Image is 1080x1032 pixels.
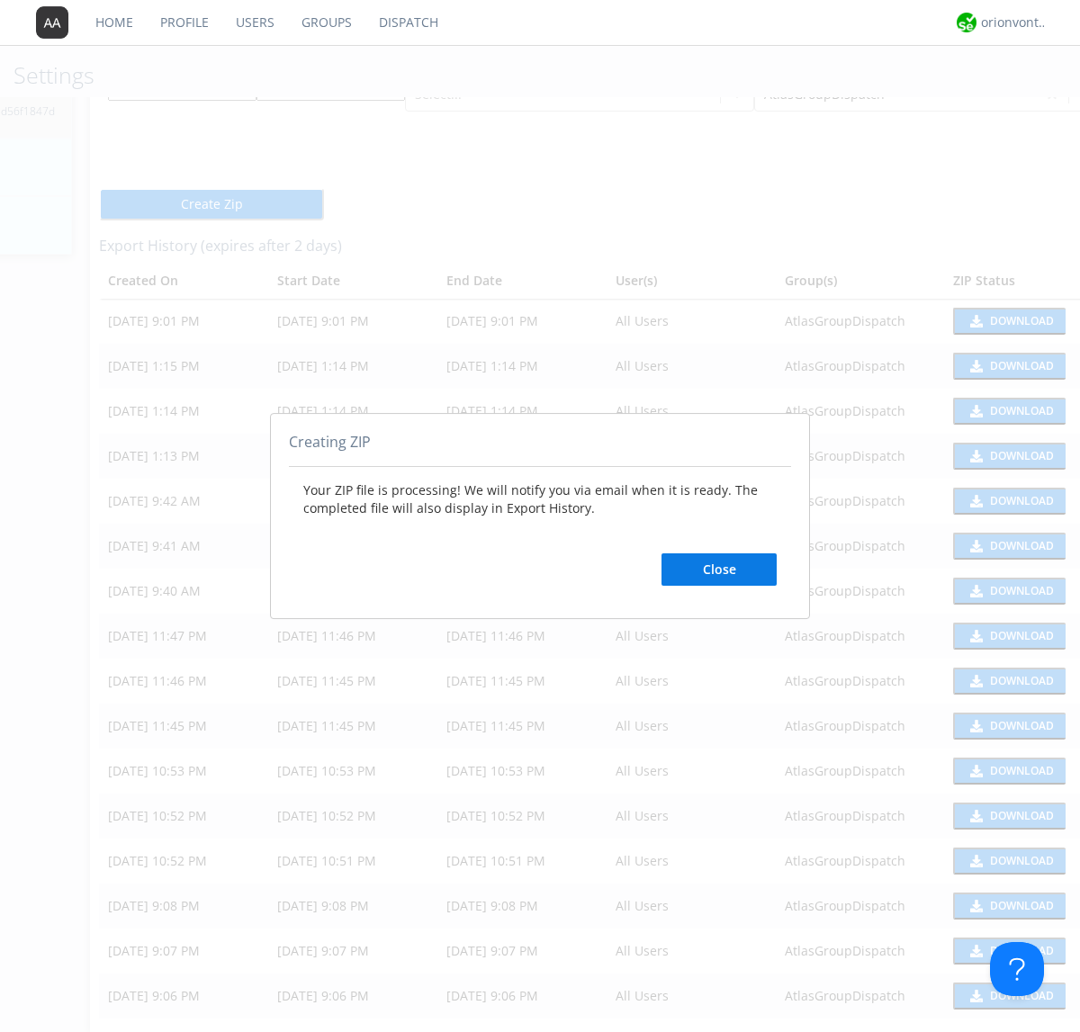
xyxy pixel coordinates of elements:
div: orionvontas+atlas+automation+org2 [981,13,1048,31]
img: 373638.png [36,6,68,39]
div: abcd [270,413,810,620]
button: Close [661,553,777,586]
div: Your ZIP file is processing! We will notify you via email when it is ready. The completed file wi... [289,467,791,600]
img: 29d36aed6fa347d5a1537e7736e6aa13 [957,13,976,32]
div: Creating ZIP [289,432,791,468]
iframe: Toggle Customer Support [990,942,1044,996]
